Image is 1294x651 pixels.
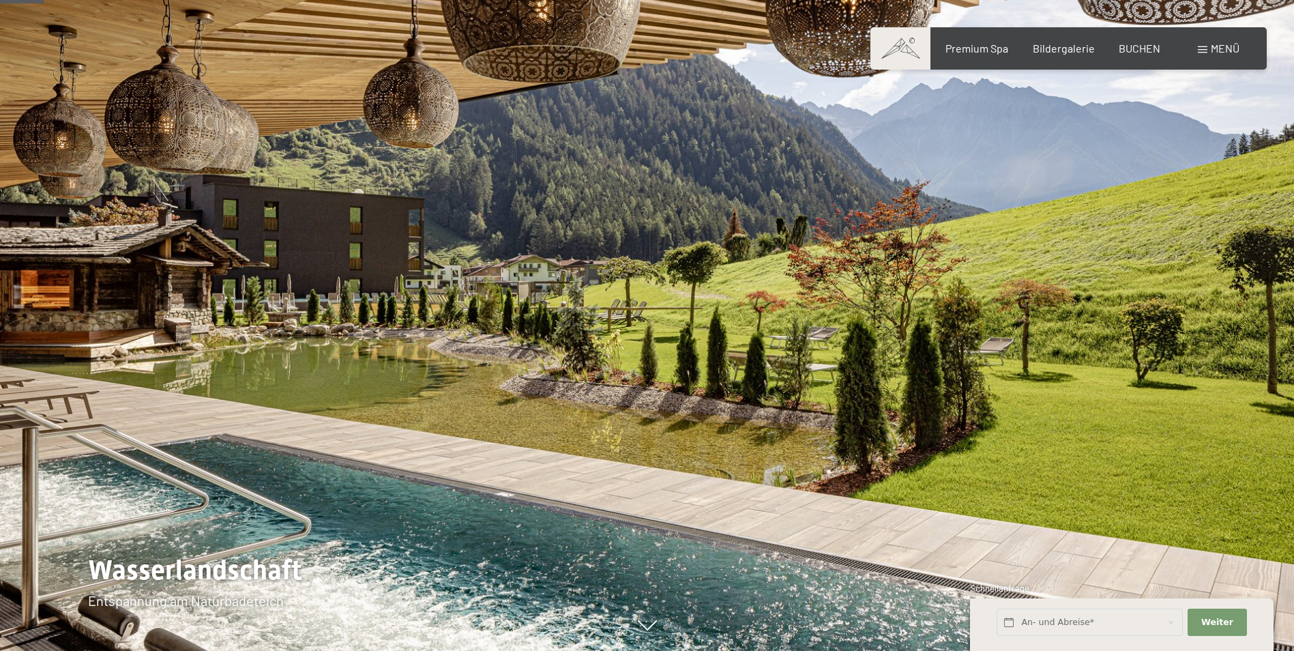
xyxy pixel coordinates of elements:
button: Weiter [1188,609,1246,637]
a: Premium Spa [945,42,1008,55]
a: Bildergalerie [1033,42,1095,55]
span: Schnellanfrage [970,583,1029,594]
a: BUCHEN [1119,42,1160,55]
span: Menü [1211,42,1239,55]
span: Weiter [1201,616,1233,628]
